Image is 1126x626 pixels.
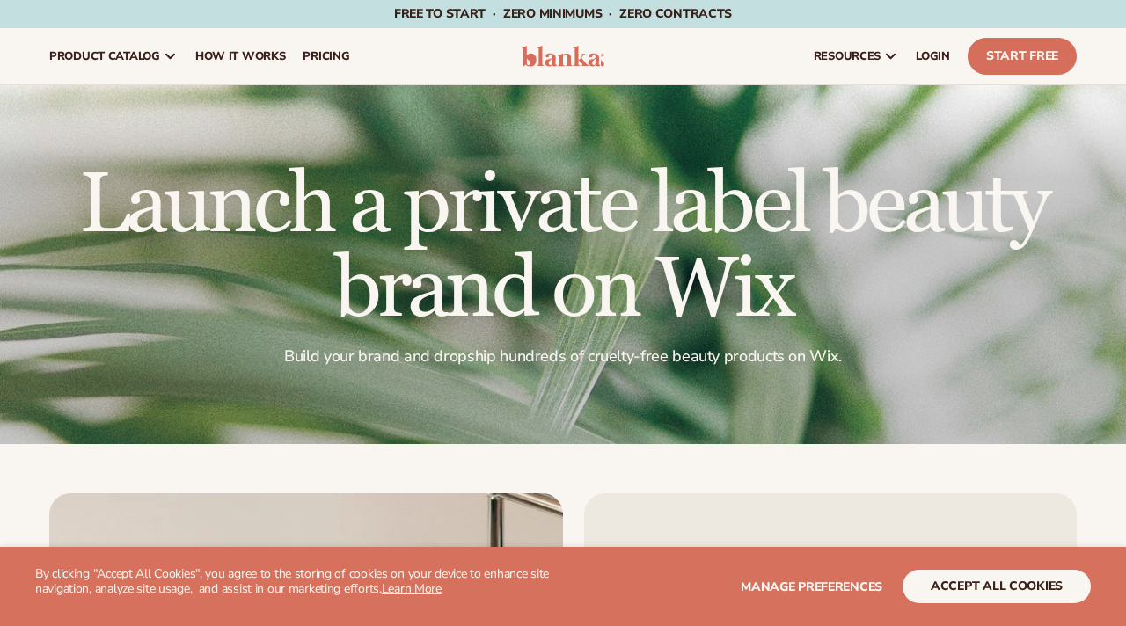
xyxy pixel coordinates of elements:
span: Manage preferences [741,579,882,595]
span: pricing [303,49,349,63]
p: Build your brand and dropship hundreds of cruelty-free beauty products on Wix. [49,346,1077,367]
button: Manage preferences [741,570,882,603]
h1: Launch a private label beauty brand on Wix [49,164,1077,332]
a: resources [805,28,907,84]
span: product catalog [49,49,160,63]
p: By clicking "Accept All Cookies", you agree to the storing of cookies on your device to enhance s... [35,567,563,597]
a: product catalog [40,28,186,84]
a: How It Works [186,28,295,84]
a: Start Free [968,38,1077,75]
span: How It Works [195,49,286,63]
a: pricing [294,28,358,84]
span: LOGIN [916,49,950,63]
span: resources [814,49,881,63]
a: Learn More [382,580,442,597]
span: Free to start · ZERO minimums · ZERO contracts [394,5,732,22]
img: logo [522,46,604,67]
button: accept all cookies [903,570,1091,603]
a: LOGIN [907,28,959,84]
